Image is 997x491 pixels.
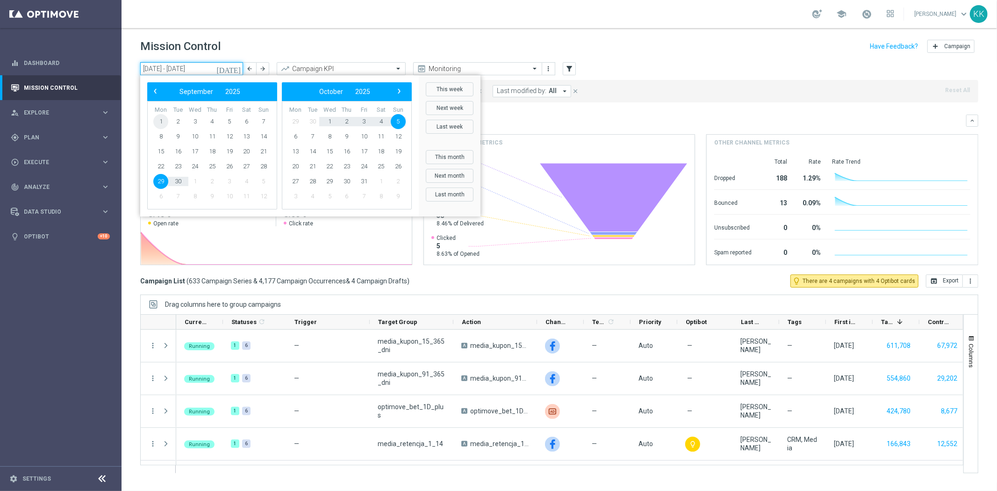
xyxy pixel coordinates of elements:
i: gps_fixed [11,133,19,142]
span: 20 [239,144,254,159]
button: add Campaign [927,40,975,53]
div: Press SPACE to select this row. [176,395,966,428]
i: arrow_back [246,65,253,72]
i: keyboard_arrow_right [101,108,110,117]
i: keyboard_arrow_right [101,182,110,191]
span: ) [407,277,409,285]
span: 28 [256,159,271,174]
span: 6 [339,189,354,204]
img: Criteo [545,404,560,419]
span: 11 [373,129,388,144]
span: 9 [339,129,354,144]
span: A [461,375,467,381]
button: Mission Control [10,84,110,92]
h4: Other channel metrics [714,138,789,147]
button: more_vert [544,63,553,74]
span: 5 [391,114,406,129]
i: play_circle_outline [11,158,19,166]
span: 2 [391,174,406,189]
span: 2 [205,174,220,189]
span: 22 [153,159,168,174]
div: 1 [231,341,239,350]
th: weekday [355,106,373,114]
th: weekday [204,106,221,114]
span: 9 [205,189,220,204]
span: 27 [239,159,254,174]
i: lightbulb [11,232,19,241]
span: Tags [788,318,802,325]
button: arrow_forward [256,62,269,75]
button: Last week [426,120,473,134]
h1: Mission Control [140,40,221,53]
input: Have Feedback? [870,43,918,50]
span: Trigger [294,318,317,325]
button: 2025 [349,86,376,98]
span: 8 [153,129,168,144]
span: 24 [187,159,202,174]
span: 15 [322,144,337,159]
i: lightbulb_outline [792,277,801,285]
i: trending_up [280,64,290,73]
th: weekday [255,106,272,114]
span: 2025 [355,88,370,95]
span: media_kupon_15_365_dni [470,341,529,350]
span: 4 [205,114,220,129]
button: Last month [426,188,473,202]
button: 424,780 [886,405,911,417]
span: — [687,341,692,350]
i: person_search [11,108,19,117]
a: Settings [22,476,51,482]
a: Optibot [24,224,98,249]
h3: Campaign List [140,277,409,285]
span: Templates [592,318,606,325]
span: 19 [391,144,406,159]
button: This month [426,150,473,164]
button: open_in_browser Export [926,274,963,288]
bs-datepicker-navigation-view: ​ ​ ​ [150,86,270,98]
span: A [461,343,467,348]
span: Analyze [24,184,101,190]
th: weekday [170,106,187,114]
div: Data Studio keyboard_arrow_right [10,208,110,216]
button: September [173,86,219,98]
button: 29,202 [936,373,958,384]
span: 14 [305,144,320,159]
img: Facebook Custom Audience [545,339,560,354]
span: 4 [373,114,388,129]
button: filter_alt [563,62,576,75]
div: 0 [763,244,787,259]
i: open_in_browser [930,277,938,285]
th: weekday [321,106,338,114]
button: 2025 [219,86,246,98]
span: 5 [256,174,271,189]
span: 2 [339,114,354,129]
div: track_changes Analyze keyboard_arrow_right [10,183,110,191]
span: First in Range [834,318,857,325]
span: 8.63% of Opened [437,250,480,258]
button: 8,677 [940,405,958,417]
button: › [393,86,405,98]
i: keyboard_arrow_right [101,207,110,216]
div: Data Studio [11,208,101,216]
div: 188 [763,170,787,185]
span: 3 [222,174,237,189]
span: 30 [339,174,354,189]
button: lightbulb Optibot +10 [10,233,110,240]
button: gps_fixed Plan keyboard_arrow_right [10,134,110,141]
button: more_vert [149,407,157,415]
span: 7 [305,129,320,144]
span: 2 [171,114,186,129]
span: — [592,341,597,350]
span: Targeted Customers [881,318,893,325]
span: 1 [373,174,388,189]
span: 19 [222,144,237,159]
div: Press SPACE to select this row. [176,362,966,395]
colored-tag: Running [184,341,215,350]
span: ( [186,277,189,285]
div: Press SPACE to select this row. [141,362,176,395]
span: 27 [288,174,303,189]
span: 24 [357,159,372,174]
button: more_vert [149,374,157,383]
span: All [549,87,557,95]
